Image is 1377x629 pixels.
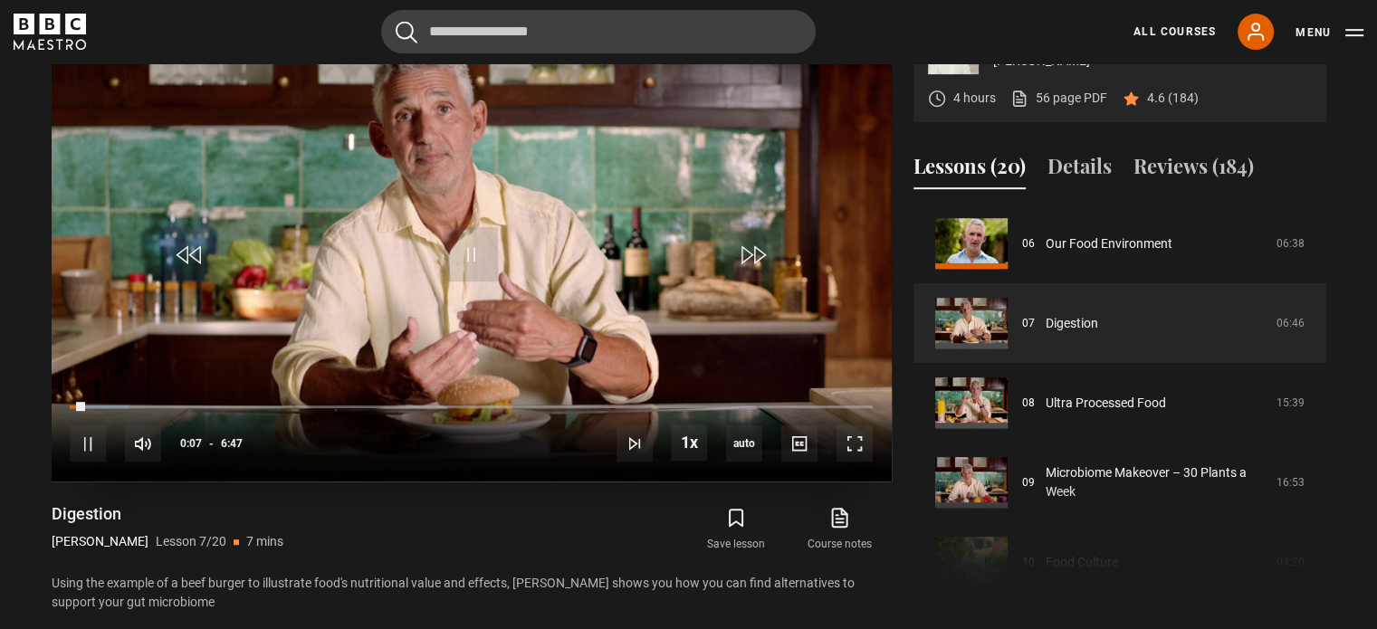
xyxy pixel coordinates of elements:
[180,427,202,460] span: 0:07
[781,425,818,462] button: Captions
[1296,24,1363,42] button: Toggle navigation
[617,425,653,462] button: Next Lesson
[52,532,148,551] p: [PERSON_NAME]
[1133,24,1216,40] a: All Courses
[125,425,161,462] button: Mute
[1147,89,1199,108] p: 4.6 (184)
[1047,151,1112,189] button: Details
[953,89,996,108] p: 4 hours
[52,574,892,612] p: Using the example of a beef burger to illustrate food's nutritional value and effects, [PERSON_NA...
[1046,394,1166,413] a: Ultra Processed Food
[70,405,872,409] div: Progress Bar
[396,21,417,43] button: Submit the search query
[726,425,762,462] div: Current quality: 720p
[209,437,214,450] span: -
[684,503,788,556] button: Save lesson
[14,14,86,50] svg: BBC Maestro
[1133,151,1254,189] button: Reviews (184)
[837,425,873,462] button: Fullscreen
[52,503,283,525] h1: Digestion
[1046,234,1172,253] a: Our Food Environment
[1010,89,1107,108] a: 56 page PDF
[221,427,243,460] span: 6:47
[788,503,891,556] a: Course notes
[52,9,892,481] video-js: Video Player
[1046,314,1098,333] a: Digestion
[156,532,226,551] p: Lesson 7/20
[726,425,762,462] span: auto
[1046,463,1266,501] a: Microbiome Makeover – 30 Plants a Week
[913,151,1026,189] button: Lessons (20)
[381,10,816,53] input: Search
[671,424,707,461] button: Playback Rate
[246,532,283,551] p: 7 mins
[70,425,106,462] button: Pause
